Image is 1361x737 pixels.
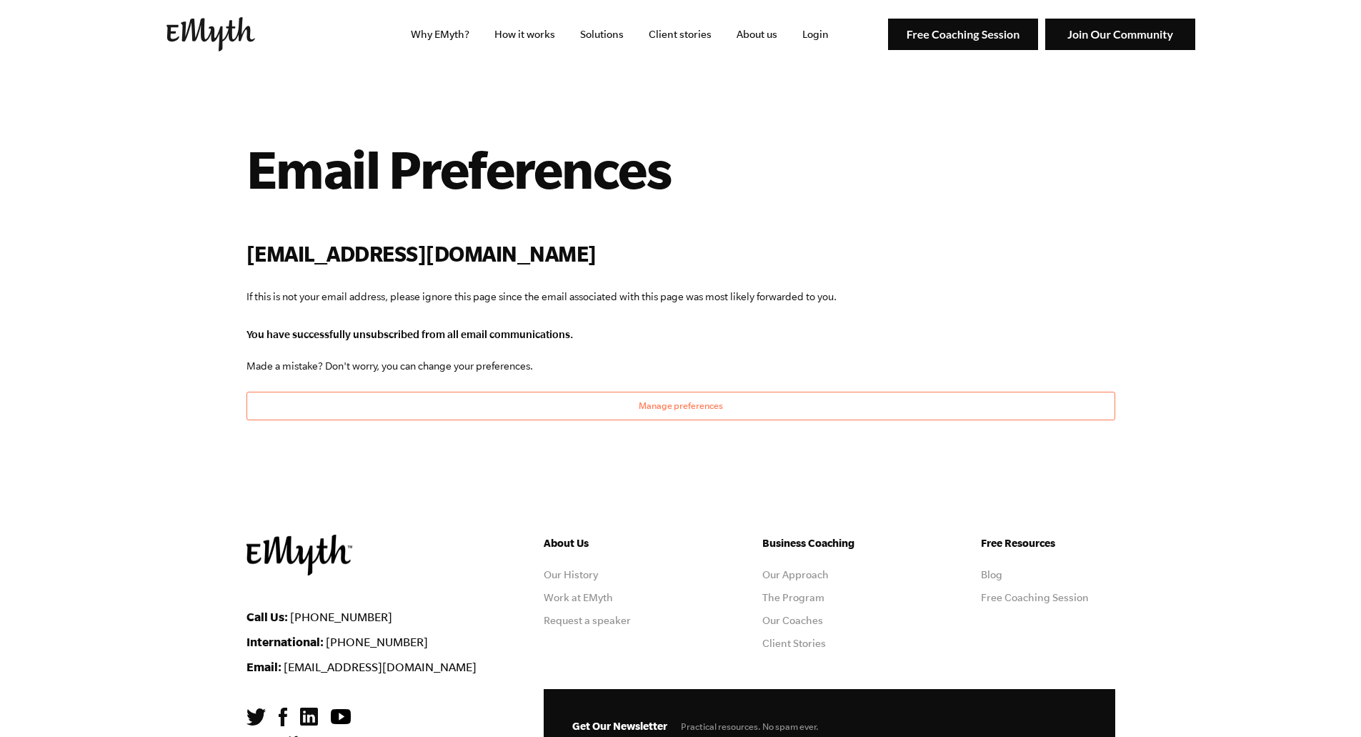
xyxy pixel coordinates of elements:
[246,708,266,726] img: Twitter
[981,592,1089,603] a: Free Coaching Session
[981,569,1002,580] a: Blog
[290,610,392,623] a: [PHONE_NUMBER]
[326,635,428,648] a: [PHONE_NUMBER]
[246,137,1115,200] h1: Email Preferences
[246,392,1115,420] button: Manage preferences
[544,535,678,552] h5: About Us
[166,17,255,51] img: EMyth
[246,239,1115,269] h2: [EMAIL_ADDRESS][DOMAIN_NAME]
[762,615,823,626] a: Our Coaches
[246,328,1115,340] div: You have successfully unsubscribed from all email communications.
[1045,19,1195,51] img: Join Our Community
[246,660,281,673] strong: Email:
[762,592,824,603] a: The Program
[762,569,829,580] a: Our Approach
[762,535,897,552] h5: Business Coaching
[284,661,477,673] a: [EMAIL_ADDRESS][DOMAIN_NAME]
[981,535,1115,552] h5: Free Resources
[246,535,352,575] img: EMyth
[681,721,819,732] span: Practical resources. No spam ever.
[762,638,826,649] a: Client Stories
[544,569,598,580] a: Our History
[572,720,667,732] span: Get Our Newsletter
[544,592,613,603] a: Work at EMyth
[279,708,287,726] img: Facebook
[246,635,324,648] strong: International:
[331,709,351,724] img: YouTube
[544,615,631,626] a: Request a speaker
[246,357,1115,375] p: Made a mistake? Don't worry, you can change your preferences.
[888,19,1038,51] img: Free Coaching Session
[300,708,318,726] img: LinkedIn
[246,610,288,623] strong: Call Us:
[246,288,1115,305] p: If this is not your email address, please ignore this page since the email associated with this p...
